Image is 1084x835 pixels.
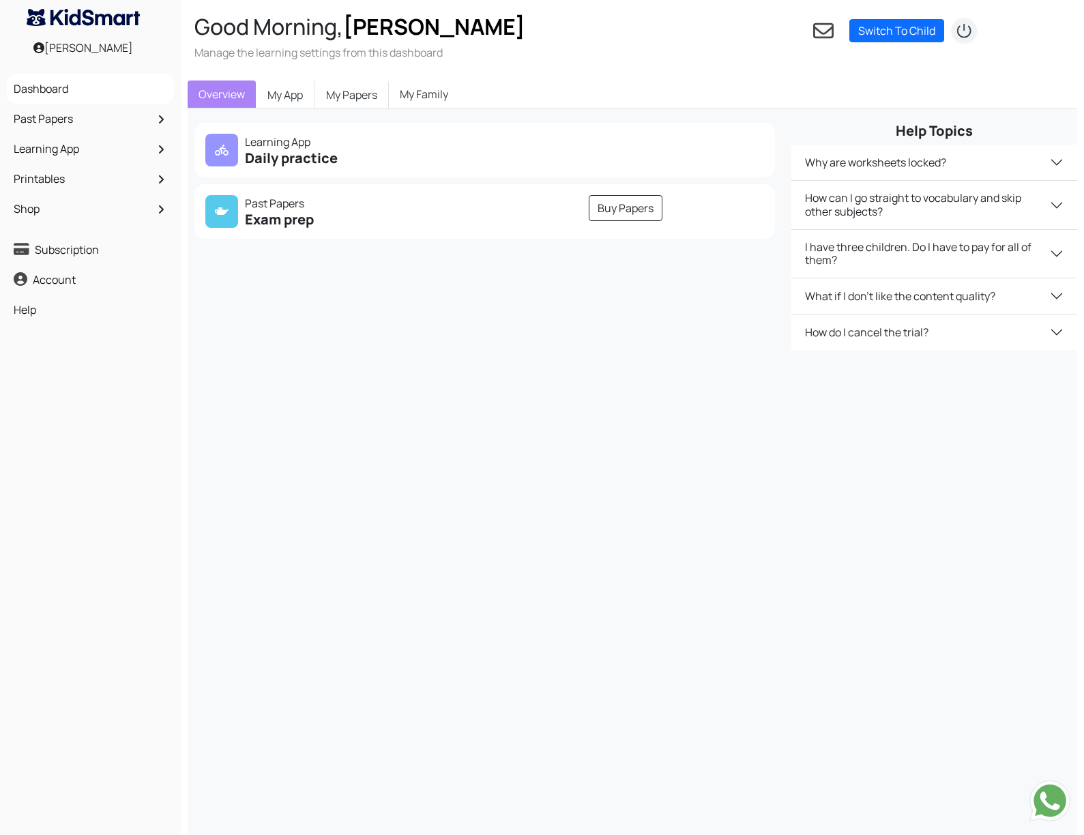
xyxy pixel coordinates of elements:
[27,9,140,26] img: KidSmart logo
[10,238,171,261] a: Subscription
[10,137,171,160] a: Learning App
[10,107,171,130] a: Past Papers
[314,80,389,109] a: My Papers
[205,150,477,166] h5: Daily practice
[10,298,171,321] a: Help
[194,14,525,40] h2: Good Morning,
[950,17,978,44] img: logout2.png
[343,12,525,42] span: [PERSON_NAME]
[205,211,477,228] h5: Exam prep
[589,195,662,221] a: Buy Papers
[10,197,171,220] a: Shop
[188,80,256,108] a: Overview
[849,19,944,42] a: Switch To Child
[791,145,1077,180] button: Why are worksheets locked?
[791,230,1077,278] button: I have three children. Do I have to pay for all of them?
[1029,780,1070,821] img: Send whatsapp message to +442080035976
[10,167,171,190] a: Printables
[389,80,459,108] a: My Family
[205,134,477,150] p: Learning App
[256,80,314,109] a: My App
[791,314,1077,350] button: How do I cancel the trial?
[791,181,1077,229] button: How can I go straight to vocabulary and skip other subjects?
[10,268,171,291] a: Account
[10,77,171,100] a: Dashboard
[194,45,525,60] h3: Manage the learning settings from this dashboard
[205,195,477,211] p: Past Papers
[791,278,1077,314] button: What if I don't like the content quality?
[791,123,1077,139] h5: Help Topics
